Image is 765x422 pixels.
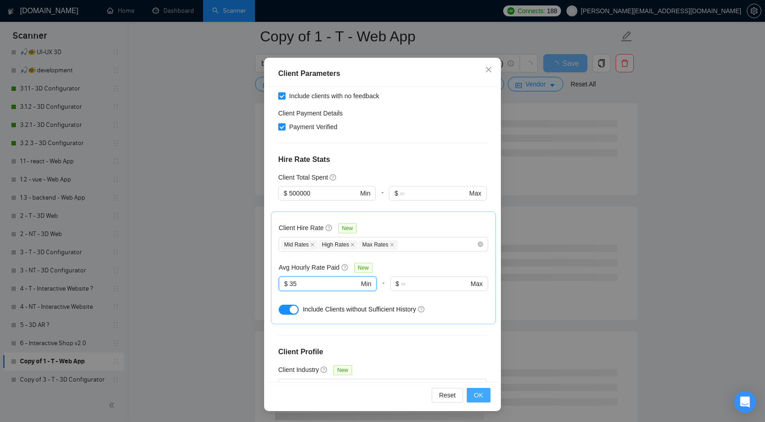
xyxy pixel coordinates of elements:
span: Payment Verified [286,122,341,132]
span: question-circle [418,306,425,313]
span: New [354,263,372,273]
span: New [338,223,357,233]
span: Mid Rates [281,240,318,250]
button: Reset [432,388,463,402]
span: close [485,66,492,73]
h5: Avg Hourly Rate Paid [279,262,340,272]
span: close [310,242,315,247]
span: close [390,242,394,247]
input: ∞ [400,188,467,198]
button: OK [467,388,490,402]
h4: Client Payment Details [278,108,343,118]
span: question-circle [330,174,337,181]
span: Reset [439,390,456,400]
span: $ [284,279,288,289]
div: - [377,276,390,302]
span: Min [361,279,372,289]
span: Min [360,188,371,198]
button: Close [476,58,501,82]
span: question-circle [326,224,333,231]
span: Max Rates [359,240,397,250]
span: Max [469,188,481,198]
span: Include Clients without Sufficient History [303,306,416,313]
h5: Client Hire Rate [279,223,324,233]
input: 0 [290,279,359,289]
div: Client Parameters [278,68,487,79]
span: Include clients with no feedback [286,91,383,101]
span: $ [394,188,398,198]
span: $ [284,188,287,198]
h4: Client Profile [278,347,487,357]
div: - [376,186,389,211]
span: New [333,365,352,375]
span: High Rates [319,240,358,250]
span: question-circle [342,264,349,271]
span: close-circle [478,241,483,247]
div: Open Intercom Messenger [734,391,756,413]
input: ∞ [401,279,469,289]
h5: Client Industry [278,365,319,375]
span: close [350,242,355,247]
span: OK [474,390,483,400]
h4: Hire Rate Stats [278,154,487,165]
h5: Client Total Spent [278,172,328,182]
span: question-circle [321,366,328,373]
span: $ [396,279,399,289]
span: Max [471,279,483,289]
input: 0 [289,188,358,198]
